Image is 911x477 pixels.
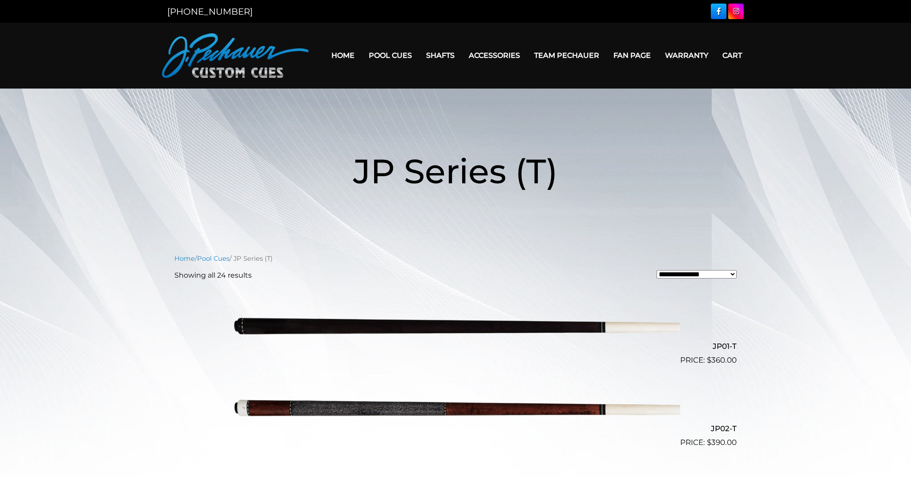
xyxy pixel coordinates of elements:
a: Fan Page [606,44,658,67]
a: Home [174,255,195,263]
span: JP Series (T) [353,150,558,192]
bdi: 390.00 [707,438,737,447]
a: [PHONE_NUMBER] [167,6,253,17]
a: JP02-T $390.00 [174,370,737,448]
bdi: 360.00 [707,356,737,364]
select: Shop order [657,270,737,279]
a: Team Pechauer [527,44,606,67]
a: Accessories [462,44,527,67]
h2: JP01-T [174,338,737,355]
a: Pool Cues [362,44,419,67]
a: Pool Cues [197,255,230,263]
a: Shafts [419,44,462,67]
h2: JP02-T [174,420,737,437]
img: JP01-T [231,288,680,363]
img: Pechauer Custom Cues [162,33,309,78]
span: $ [707,438,711,447]
a: JP01-T $360.00 [174,288,737,366]
p: Showing all 24 results [174,270,252,281]
nav: Breadcrumb [174,254,737,263]
img: JP02-T [231,370,680,445]
a: Warranty [658,44,715,67]
span: $ [707,356,711,364]
a: Home [324,44,362,67]
a: Cart [715,44,749,67]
